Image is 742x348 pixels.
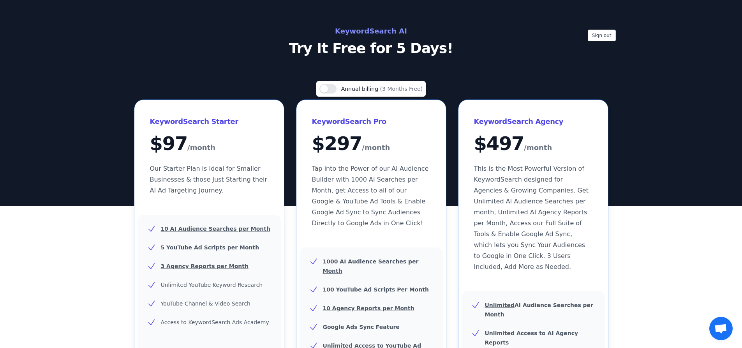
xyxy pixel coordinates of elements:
[588,30,616,41] button: Sign out
[150,115,268,128] h3: KeywordSearch Starter
[161,263,249,269] u: 3 Agency Reports per Month
[161,319,269,325] span: Access to KeywordSearch Ads Academy
[312,134,430,154] div: $ 297
[197,41,546,56] p: Try It Free for 5 Days!
[485,302,594,318] b: AI Audience Searches per Month
[485,330,578,346] b: Unlimited Access to AI Agency Reports
[161,226,270,232] u: 10 AI Audience Searches per Month
[485,302,515,308] u: Unlimited
[161,282,263,288] span: Unlimited YouTube Keyword Research
[709,317,733,340] div: Open chat
[161,244,259,251] u: 5 YouTube Ad Scripts per Month
[150,134,268,154] div: $ 97
[341,86,380,92] span: Annual billing
[474,134,592,154] div: $ 497
[161,300,250,307] span: YouTube Channel & Video Search
[474,165,589,270] span: This is the Most Powerful Version of KeywordSearch designed for Agencies & Growing Companies. Get...
[380,86,423,92] span: (3 Months Free)
[150,165,268,194] span: Our Starter Plan is Ideal for Smaller Businesses & those Just Starting their AI Ad Targeting Jour...
[312,115,430,128] h3: KeywordSearch Pro
[524,141,552,154] span: /month
[323,258,419,274] u: 1000 AI Audience Searches per Month
[362,141,390,154] span: /month
[197,25,546,37] h2: KeywordSearch AI
[312,165,429,227] span: Tap into the Power of our AI Audience Builder with 1000 AI Searches per Month, get Access to all ...
[323,324,400,330] b: Google Ads Sync Feature
[323,305,414,311] u: 10 Agency Reports per Month
[323,286,429,293] u: 100 YouTube Ad Scripts Per Month
[187,141,215,154] span: /month
[474,115,592,128] h3: KeywordSearch Agency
